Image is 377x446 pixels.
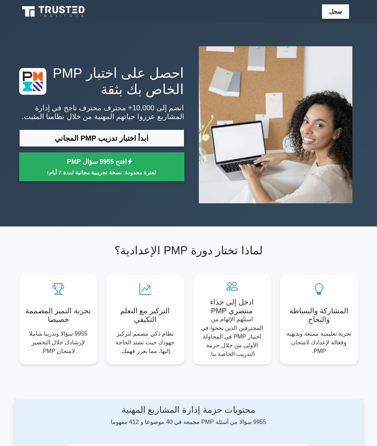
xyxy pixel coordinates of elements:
[112,330,179,356] p: نظام ذكي مصمم لتركيز جهودك حيث تشتد الحاجة إليها، مما يعزز فهمك.
[19,244,358,257] h2: لماذا تختار دورة PMP الإعدادية؟
[19,103,184,121] p: انضم إلى 10,000+ محترف محترف ناجح في إدارة المشاريع عززوا حياتهم المهنية من خلال نظامنا المثبت.
[111,419,266,425] font: 9955 سؤالا من أسئلة PMP مجمعة في 40 موضوعا و 412 مفهوما
[199,298,265,315] h5: ادخل إلى حذاء منتصري PMP
[19,152,184,181] a: افتح 9955 سؤال PMPلفترة محدودة: نسخة تجريبية مجانية لمدة 7 أيام!
[28,168,175,177] small: لفترة محدودة: نسخة تجريبية مجانية لمدة 7 أيام!
[25,306,92,324] h5: تجربة التميز المصممة خصيصا
[19,129,184,147] a: ابدأ اختبار تدريب PMP المجاني
[199,315,265,358] p: استلهم الإلهام من المحترفين الذين نجحوا في اختبار PMP في المحاولة الأولى من خلال حزمة التدريب الخ...
[67,405,310,415] h4: محتويات حزمة إدارة المشاريع المهنية
[286,306,352,324] h5: المشاركة والبساطة والنجاح
[112,306,179,324] h5: التركيز مع التعلم التكيفي
[19,65,184,98] h1: احصل على اختبار PMP الخاص بك بثقة
[286,330,352,356] p: تجربة تعليمية ممتعة وبديهية وفعالة لإعدادك لامتحان PMP.
[325,7,346,16] a: سجل
[25,330,92,356] p: 9955 سؤالا وتدريبا شاملا لإرشادك خلال التحضير لامتحان PMP.
[67,158,127,165] font: افتح 9955 سؤال PMP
